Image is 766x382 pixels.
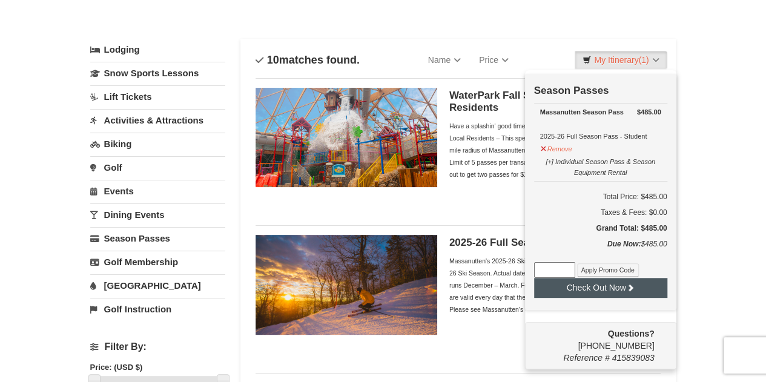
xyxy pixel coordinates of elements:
[607,329,654,338] strong: Questions?
[563,353,609,363] span: Reference #
[256,54,360,66] h4: matches found.
[534,328,655,351] span: [PHONE_NUMBER]
[90,180,225,202] a: Events
[90,227,225,249] a: Season Passes
[575,51,667,69] a: My Itinerary(1)
[540,106,661,118] div: Massanutten Season Pass
[534,278,667,297] button: Check Out Now
[449,255,661,315] div: Massanutten's 2025-26 Ski Season Passes are valid throughout the 2025-26 Ski Season. Actual dates...
[540,140,573,155] button: Remove
[90,85,225,108] a: Lift Tickets
[534,238,667,262] div: $485.00
[577,263,639,277] button: Apply Promo Code
[534,206,667,219] div: Taxes & Fees: $0.00
[90,341,225,352] h4: Filter By:
[90,363,143,372] strong: Price: (USD $)
[90,109,225,131] a: Activities & Attractions
[534,191,667,203] h6: Total Price: $485.00
[256,235,437,334] img: 6619937-208-2295c65e.jpg
[419,48,470,72] a: Name
[449,90,661,114] h5: WaterPark Fall Season Pass- Local Residents
[256,88,437,187] img: 6619937-212-8c750e5f.jpg
[267,54,279,66] span: 10
[637,106,661,118] strong: $485.00
[90,203,225,226] a: Dining Events
[90,62,225,84] a: Snow Sports Lessons
[449,120,661,180] div: Have a splashin' good time all fall at Massanutten WaterPark! Exclusive for Local Residents – Thi...
[540,153,661,179] button: [+] Individual Season Pass & Season Equipment Rental
[607,240,641,248] strong: Due Now:
[534,222,667,234] h5: Grand Total: $485.00
[470,48,518,72] a: Price
[534,85,609,96] strong: Season Passes
[90,156,225,179] a: Golf
[90,133,225,155] a: Biking
[90,274,225,297] a: [GEOGRAPHIC_DATA]
[612,353,654,363] span: 415839083
[540,106,661,142] div: 2025-26 Full Season Pass - Student
[90,39,225,61] a: Lodging
[90,298,225,320] a: Golf Instruction
[90,251,225,273] a: Golf Membership
[449,237,661,249] h5: 2025-26 Full Season Individual Ski Pass
[638,55,649,65] span: (1)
